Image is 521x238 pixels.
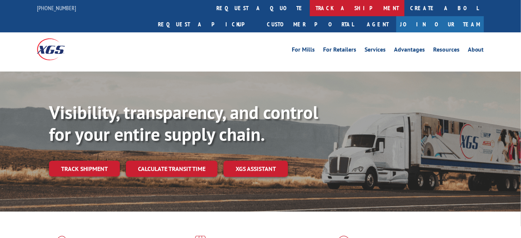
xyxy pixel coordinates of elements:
[323,47,356,55] a: For Retailers
[261,16,359,32] a: Customer Portal
[152,16,261,32] a: Request a pickup
[292,47,315,55] a: For Mills
[359,16,396,32] a: Agent
[396,16,484,32] a: Join Our Team
[468,47,484,55] a: About
[365,47,386,55] a: Services
[433,47,460,55] a: Resources
[37,4,76,12] a: [PHONE_NUMBER]
[126,161,218,177] a: Calculate transit time
[49,161,120,177] a: Track shipment
[394,47,425,55] a: Advantages
[224,161,288,177] a: XGS ASSISTANT
[49,101,318,146] b: Visibility, transparency, and control for your entire supply chain.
